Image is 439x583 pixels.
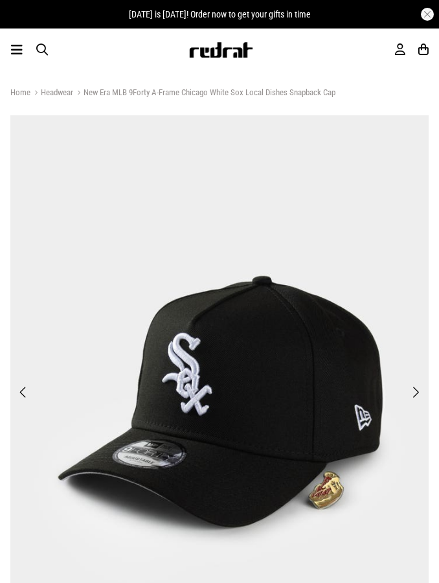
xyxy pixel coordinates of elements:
button: Previous [16,384,32,401]
img: Redrat logo [188,42,253,58]
a: Home [10,87,30,97]
a: Headwear [30,87,73,100]
button: Next [407,384,423,401]
span: [DATE] is [DATE]! Order now to get your gifts in time [129,9,311,19]
a: New Era MLB 9Forty A-Frame Chicago White Sox Local Dishes Snapback Cap [73,87,335,100]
